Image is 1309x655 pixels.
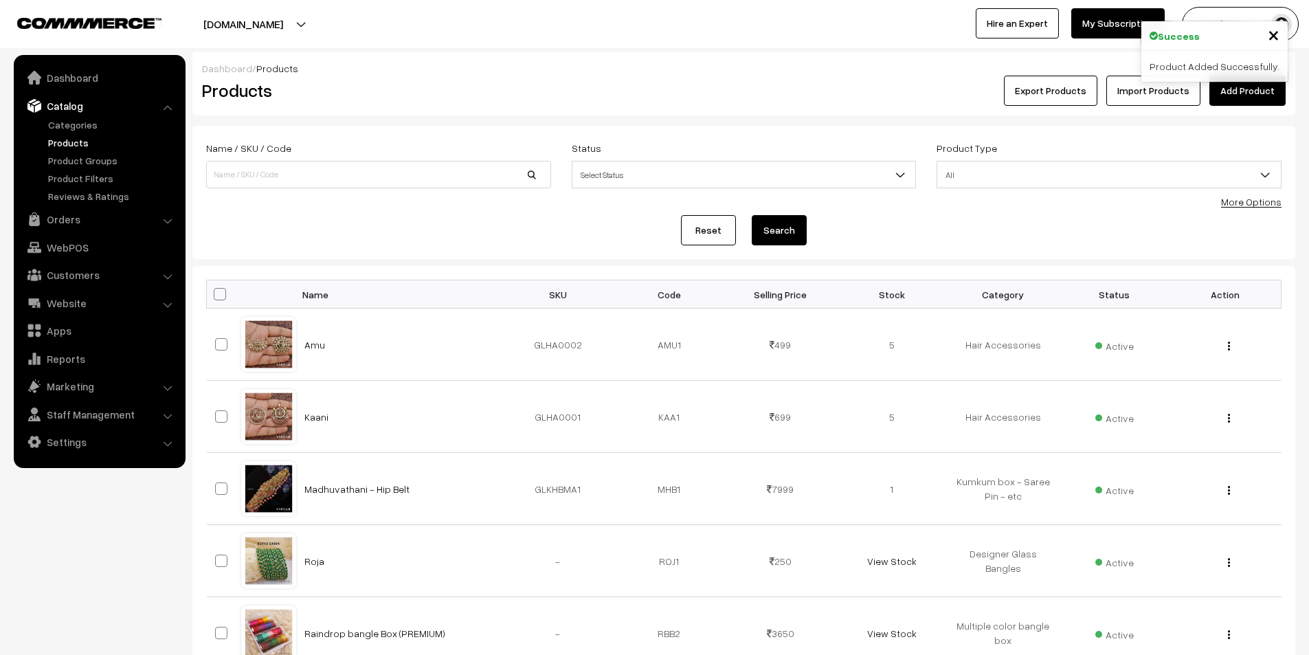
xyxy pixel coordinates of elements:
[304,411,328,423] a: Kaani
[202,63,252,74] a: Dashboard
[17,207,181,232] a: Orders
[725,309,836,381] td: 499
[614,381,725,453] td: KAA1
[202,61,1286,76] div: /
[17,346,181,371] a: Reports
[725,453,836,525] td: 7999
[867,555,917,567] a: View Stock
[304,339,325,351] a: Amu
[1228,414,1230,423] img: Menu
[17,93,181,118] a: Catalog
[948,525,1059,597] td: Designer Glass Bangles
[752,215,807,245] button: Search
[614,525,725,597] td: ROJ1
[1170,280,1282,309] th: Action
[937,161,1282,188] span: All
[1004,76,1097,106] button: Export Products
[1209,76,1286,106] a: Add Product
[296,280,502,309] th: Name
[725,525,836,597] td: 250
[1158,29,1200,43] strong: Success
[681,215,736,245] a: Reset
[304,628,445,639] a: Raindrop bangle Box (PREMIUM)
[17,14,137,30] a: COMMMERCE
[725,381,836,453] td: 699
[45,189,181,203] a: Reviews & Ratings
[304,555,324,567] a: Roja
[45,153,181,168] a: Product Groups
[1141,51,1288,82] div: Product Added Successfully.
[45,118,181,132] a: Categories
[937,141,997,155] label: Product Type
[1095,552,1134,570] span: Active
[1228,630,1230,639] img: Menu
[614,453,725,525] td: MHB1
[304,483,410,495] a: Madhuvathani - Hip Belt
[948,309,1059,381] td: Hair Accessories
[1268,24,1279,45] button: Close
[502,309,614,381] td: GLHA0002
[937,163,1281,187] span: All
[1095,480,1134,498] span: Active
[502,453,614,525] td: GLKHBMA1
[206,141,291,155] label: Name / SKU / Code
[502,381,614,453] td: GLHA0001
[17,65,181,90] a: Dashboard
[202,80,550,101] h2: Products
[1095,624,1134,642] span: Active
[614,280,725,309] th: Code
[17,374,181,399] a: Marketing
[1228,558,1230,567] img: Menu
[1095,408,1134,425] span: Active
[836,280,948,309] th: Stock
[572,163,916,187] span: Select Status
[836,309,948,381] td: 5
[502,280,614,309] th: SKU
[206,161,551,188] input: Name / SKU / Code
[17,263,181,287] a: Customers
[948,381,1059,453] td: Hair Accessories
[45,171,181,186] a: Product Filters
[17,291,181,315] a: Website
[17,18,161,28] img: COMMMERCE
[1106,76,1200,106] a: Import Products
[17,430,181,454] a: Settings
[725,280,836,309] th: Selling Price
[836,381,948,453] td: 5
[1228,486,1230,495] img: Menu
[1221,196,1282,208] a: More Options
[976,8,1059,38] a: Hire an Expert
[1268,21,1279,47] span: ×
[17,402,181,427] a: Staff Management
[1271,14,1292,34] img: user
[572,161,917,188] span: Select Status
[614,309,725,381] td: AMU1
[1182,7,1299,41] button: Preetha C
[948,453,1059,525] td: Kumkum box - Saree Pin - etc
[1228,342,1230,351] img: Menu
[1071,8,1165,38] a: My Subscription
[502,525,614,597] td: -
[45,135,181,150] a: Products
[572,141,601,155] label: Status
[1095,335,1134,353] span: Active
[1059,280,1170,309] th: Status
[17,318,181,343] a: Apps
[155,7,331,41] button: [DOMAIN_NAME]
[17,235,181,260] a: WebPOS
[867,628,917,639] a: View Stock
[256,63,298,74] span: Products
[836,453,948,525] td: 1
[948,280,1059,309] th: Category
